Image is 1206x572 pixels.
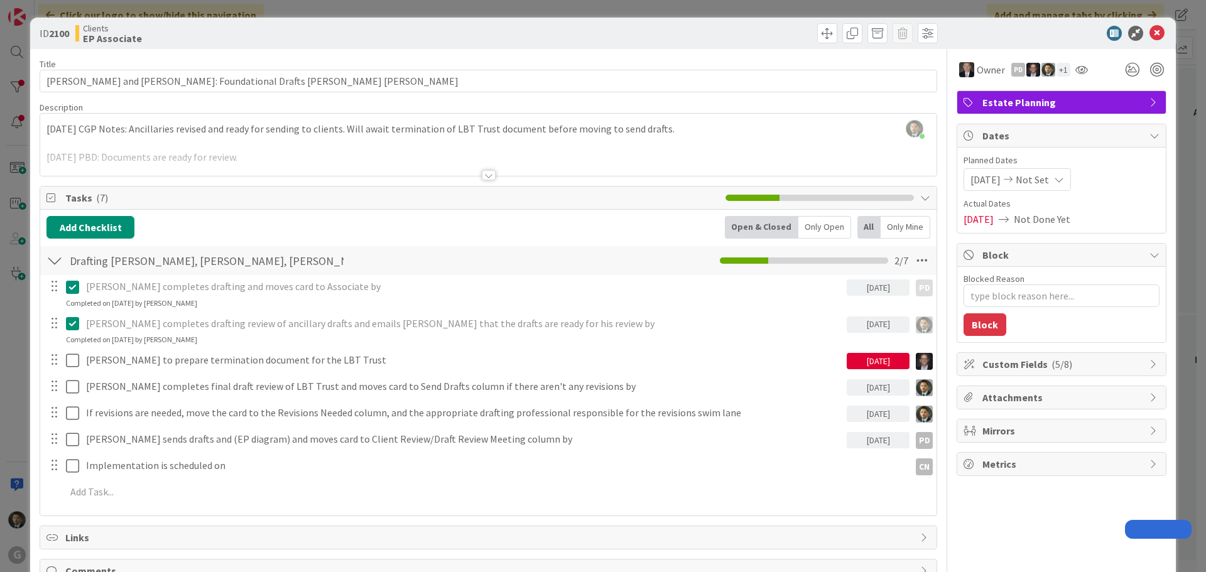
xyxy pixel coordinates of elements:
div: All [857,216,881,239]
div: [DATE] [847,316,910,333]
span: ID [40,26,69,41]
img: CG [916,316,933,333]
div: Completed on [DATE] by [PERSON_NAME] [66,334,197,345]
div: [DATE] [847,432,910,448]
label: Title [40,58,56,70]
p: [PERSON_NAME] completes final draft review of LBT Trust and moves card to Send Drafts column if t... [86,379,842,394]
input: Add Checklist... [65,249,348,272]
button: Block [964,313,1006,336]
span: Estate Planning [982,95,1143,110]
span: Block [982,247,1143,262]
p: [PERSON_NAME] to prepare termination document for the LBT Trust [86,353,842,367]
span: Metrics [982,456,1143,472]
p: Implementation is scheduled on [86,458,905,473]
div: PD [1011,63,1025,77]
img: CG [1041,63,1055,77]
span: Custom Fields [982,357,1143,372]
p: [PERSON_NAME] completes drafting review of ancillary drafts and emails [PERSON_NAME] that the dra... [86,316,842,331]
span: 2 / 7 [894,253,908,268]
div: + 1 [1057,63,1070,77]
div: Completed on [DATE] by [PERSON_NAME] [66,298,197,309]
div: Only Mine [881,216,930,239]
div: [DATE] [847,406,910,422]
img: JT [916,353,933,370]
div: [DATE] [847,279,910,296]
b: EP Associate [83,33,142,43]
span: Not Done Yet [1014,212,1070,227]
span: Planned Dates [964,154,1160,167]
img: JT [1026,63,1040,77]
img: BG [959,62,974,77]
img: 8BZLk7E8pfiq8jCgjIaptuiIy3kiCTah.png [906,120,923,138]
span: Mirrors [982,423,1143,438]
span: Description [40,102,83,113]
b: 2100 [49,27,69,40]
div: Open & Closed [725,216,798,239]
div: PD [916,279,933,296]
input: type card name here... [40,70,937,92]
div: PD [916,432,933,449]
span: Dates [982,128,1143,143]
span: Clients [83,23,142,33]
div: CN [916,458,933,475]
span: [DATE] [964,212,994,227]
span: Owner [977,62,1005,77]
p: [PERSON_NAME] completes drafting and moves card to Associate by [86,279,842,294]
span: [DATE] [970,172,1001,187]
div: [DATE] [847,353,910,369]
button: Add Checklist [46,216,134,239]
span: Actual Dates [964,197,1160,210]
label: Blocked Reason [964,273,1024,284]
span: Attachments [982,390,1143,405]
span: ( 5/8 ) [1051,358,1072,370]
p: [PERSON_NAME] sends drafts and (EP diagram) and moves card to Client Review/Draft Review Meeting ... [86,432,842,446]
div: Only Open [798,216,851,239]
div: [DATE] [847,379,910,396]
img: CG [916,406,933,423]
span: Not Set [1016,172,1049,187]
span: ( 7 ) [96,192,108,204]
p: [DATE] CGP Notes: Ancillaries revised and ready for sending to clients. Will await termination of... [46,122,930,136]
img: CG [916,379,933,396]
span: Links [65,530,914,545]
span: Tasks [65,190,719,205]
p: If revisions are needed, move the card to the Revisions Needed column, and the appropriate drafti... [86,406,842,420]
